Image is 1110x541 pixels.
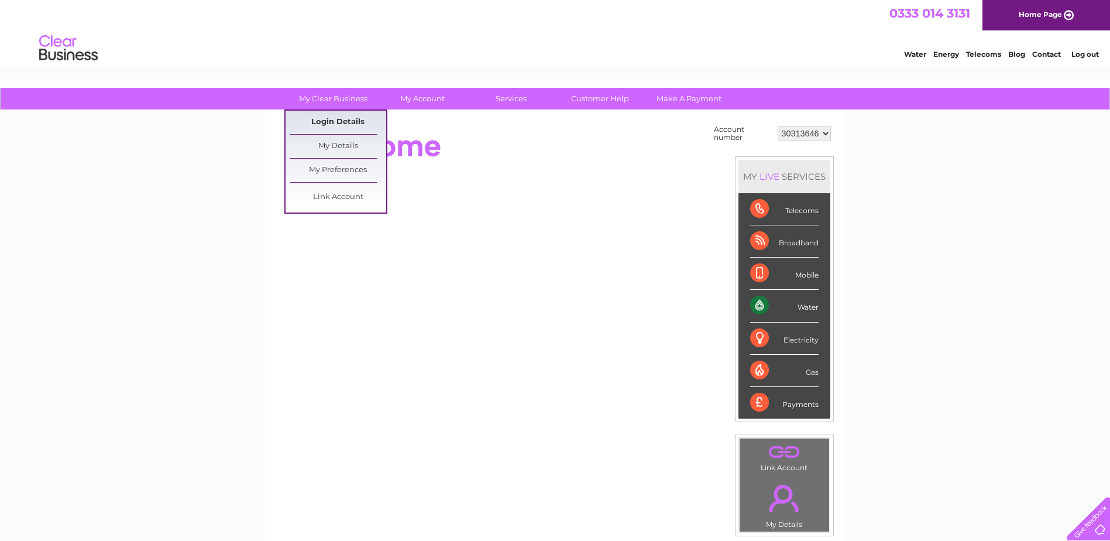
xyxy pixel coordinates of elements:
[39,30,98,66] img: logo.png
[285,88,382,109] a: My Clear Business
[750,323,819,355] div: Electricity
[743,441,826,462] a: .
[757,171,782,182] div: LIVE
[290,111,386,134] a: Login Details
[1008,50,1025,59] a: Blog
[552,88,648,109] a: Customer Help
[279,6,832,57] div: Clear Business is a trading name of Verastar Limited (registered in [GEOGRAPHIC_DATA] No. 3667643...
[750,355,819,387] div: Gas
[739,438,830,475] td: Link Account
[750,258,819,290] div: Mobile
[1032,50,1061,59] a: Contact
[711,122,775,145] td: Account number
[374,88,470,109] a: My Account
[290,135,386,158] a: My Details
[889,6,970,20] a: 0333 014 3131
[904,50,926,59] a: Water
[290,159,386,182] a: My Preferences
[750,225,819,258] div: Broadband
[743,478,826,519] a: .
[738,160,830,193] div: MY SERVICES
[463,88,559,109] a: Services
[1071,50,1099,59] a: Log out
[290,186,386,209] a: Link Account
[966,50,1001,59] a: Telecoms
[750,387,819,419] div: Payments
[739,475,830,532] td: My Details
[750,290,819,322] div: Water
[641,88,737,109] a: Make A Payment
[750,193,819,225] div: Telecoms
[933,50,959,59] a: Energy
